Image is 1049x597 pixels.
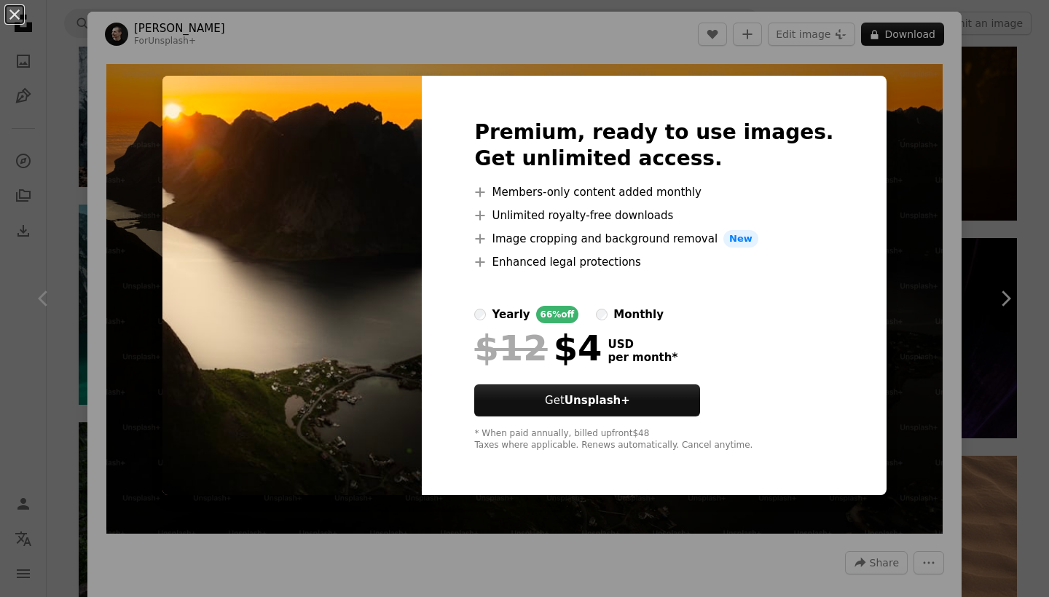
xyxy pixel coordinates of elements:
[474,329,547,367] span: $12
[474,119,833,172] h2: Premium, ready to use images. Get unlimited access.
[565,394,630,407] strong: Unsplash+
[608,351,677,364] span: per month *
[613,306,664,323] div: monthly
[474,253,833,271] li: Enhanced legal protections
[474,309,486,320] input: yearly66%off
[474,329,602,367] div: $4
[536,306,579,323] div: 66% off
[474,207,833,224] li: Unlimited royalty-free downloads
[596,309,608,320] input: monthly
[474,384,700,416] button: GetUnsplash+
[492,306,530,323] div: yearly
[474,230,833,248] li: Image cropping and background removal
[474,183,833,201] li: Members-only content added monthly
[474,428,833,451] div: * When paid annually, billed upfront $48 Taxes where applicable. Renews automatically. Cancel any...
[162,76,422,495] img: premium_photo-1756131937244-c2bbd676b80a
[723,230,758,248] span: New
[608,338,677,351] span: USD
